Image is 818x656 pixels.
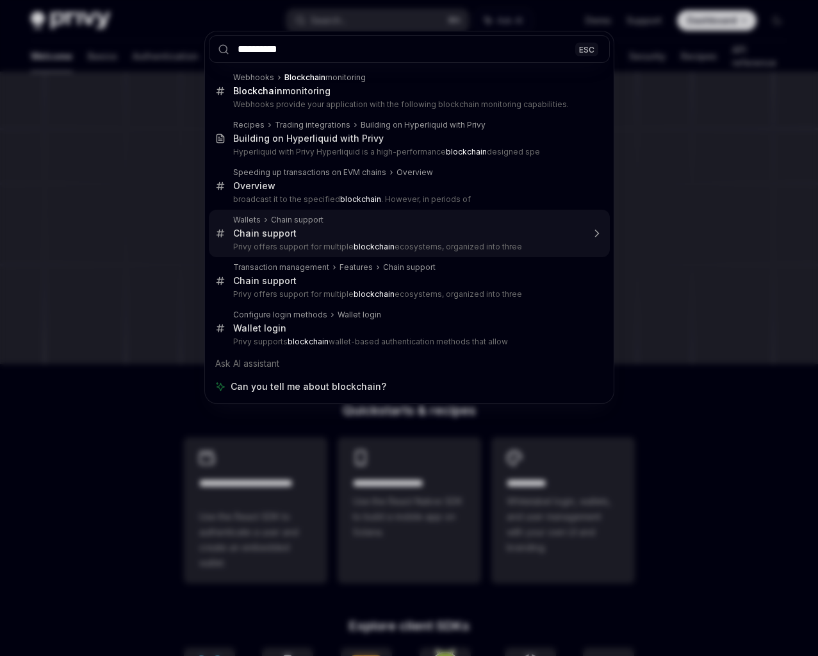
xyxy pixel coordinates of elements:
span: Can you tell me about blockchain? [231,380,386,393]
div: Building on Hyperliquid with Privy [361,120,486,130]
b: Blockchain [233,85,282,96]
div: Wallet login [338,310,381,320]
div: Features [339,262,373,273]
b: blockchain [446,147,487,156]
p: broadcast it to the specified . However, in periods of [233,194,583,205]
div: Wallet login [233,323,286,334]
b: blockchain [340,194,381,204]
div: Configure login methods [233,310,327,320]
p: Privy supports wallet-based authentication methods that allow [233,337,583,347]
p: Privy offers support for multiple ecosystems, organized into three [233,242,583,252]
p: Webhooks provide your application with the following blockchain monitoring capabilities. [233,99,583,110]
div: Speeding up transactions on EVM chains [233,167,386,178]
div: Overview [233,180,275,192]
div: Overview [397,167,433,178]
div: Ask AI assistant [209,352,610,375]
div: Wallets [233,215,261,225]
div: ESC [575,42,598,56]
b: blockchain [354,289,395,299]
div: Trading integrations [275,120,350,130]
p: Privy offers support for multiple ecosystems, organized into three [233,289,583,299]
div: Chain support [383,262,436,273]
div: Chain support [233,275,297,287]
b: Blockchain [284,72,325,82]
div: Chain support [271,215,323,225]
div: Recipes [233,120,265,130]
b: blockchain [354,242,395,251]
div: Chain support [233,228,297,239]
div: monitoring [284,72,366,83]
div: Building on Hyperliquid with Privy [233,133,384,144]
div: Webhooks [233,72,274,83]
p: Hyperliquid with Privy Hyperliquid is a high-performance designed spe [233,147,583,157]
div: Transaction management [233,262,329,273]
b: blockchain [288,337,329,346]
div: monitoring [233,85,331,97]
